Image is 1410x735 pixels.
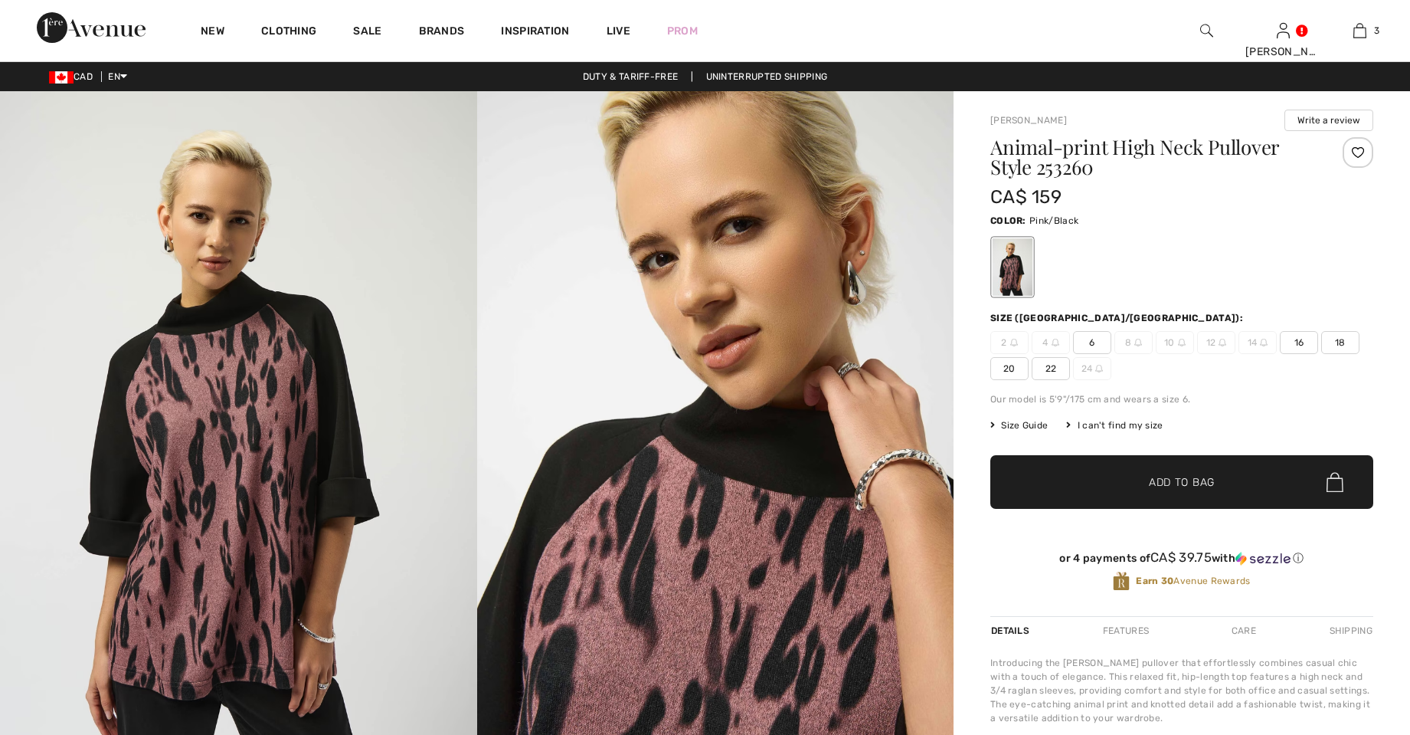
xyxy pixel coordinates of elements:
[1032,357,1070,380] span: 22
[1280,331,1318,354] span: 16
[1197,331,1235,354] span: 12
[990,331,1029,354] span: 2
[990,550,1373,571] div: or 4 payments ofCA$ 39.75withSezzle Click to learn more about Sezzle
[607,23,630,39] a: Live
[1029,215,1078,226] span: Pink/Black
[501,25,569,41] span: Inspiration
[37,12,146,43] img: 1ère Avenue
[990,656,1373,725] div: Introducing the [PERSON_NAME] pullover that effortlessly combines casual chic with a touch of ele...
[1010,339,1018,346] img: ring-m.svg
[1322,21,1397,40] a: 3
[1235,552,1291,566] img: Sezzle
[990,137,1310,177] h1: Animal-print High Neck Pullover Style 253260
[1150,550,1212,565] span: CA$ 39.75
[667,23,698,39] a: Prom
[1374,24,1379,38] span: 3
[1136,576,1173,586] strong: Earn 30
[1238,331,1277,354] span: 14
[1156,331,1194,354] span: 10
[1178,339,1186,346] img: ring-m.svg
[1284,110,1373,131] button: Write a review
[1114,331,1153,354] span: 8
[990,311,1246,325] div: Size ([GEOGRAPHIC_DATA]/[GEOGRAPHIC_DATA]):
[1149,474,1215,491] span: Add to Bag
[1095,365,1103,372] img: ring-m.svg
[990,357,1029,380] span: 20
[1326,617,1373,645] div: Shipping
[1260,339,1268,346] img: ring-m.svg
[990,418,1048,432] span: Size Guide
[201,25,224,41] a: New
[1327,472,1343,492] img: Bag.svg
[49,71,74,84] img: Canadian Dollar
[1219,617,1269,645] div: Care
[990,550,1373,566] div: or 4 payments of with
[1032,331,1070,354] span: 4
[1219,339,1226,346] img: ring-m.svg
[1052,339,1059,346] img: ring-m.svg
[1277,23,1290,38] a: Sign In
[990,186,1062,208] span: CA$ 159
[1073,357,1111,380] span: 24
[990,455,1373,509] button: Add to Bag
[990,115,1067,126] a: [PERSON_NAME]
[1312,620,1395,658] iframe: Opens a widget where you can find more information
[1245,44,1320,60] div: [PERSON_NAME]
[993,238,1032,296] div: Pink/Black
[1134,339,1142,346] img: ring-m.svg
[419,25,465,41] a: Brands
[990,392,1373,406] div: Our model is 5'9"/175 cm and wears a size 6.
[49,71,99,82] span: CAD
[1113,571,1130,592] img: Avenue Rewards
[1073,331,1111,354] span: 6
[1353,21,1366,40] img: My Bag
[1136,574,1250,588] span: Avenue Rewards
[1066,418,1163,432] div: I can't find my size
[1321,331,1359,354] span: 18
[990,215,1026,226] span: Color:
[1200,21,1213,40] img: search the website
[108,71,127,82] span: EN
[1277,21,1290,40] img: My Info
[261,25,316,41] a: Clothing
[353,25,381,41] a: Sale
[1090,617,1162,645] div: Features
[990,617,1033,645] div: Details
